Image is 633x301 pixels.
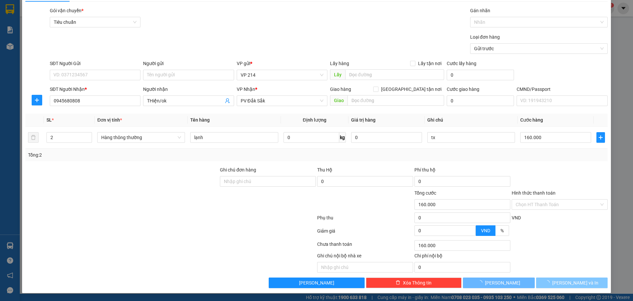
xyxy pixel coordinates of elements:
button: [PERSON_NAME] [463,278,534,288]
span: VP Nhận [237,87,255,92]
div: VP gửi [237,60,327,67]
div: Chưa thanh toán [316,241,414,252]
span: Giá trị hàng [351,117,376,123]
button: [PERSON_NAME] [269,278,365,288]
span: plus [32,97,42,103]
span: Đơn vị tính [97,117,122,123]
input: VD: Bàn, Ghế [190,132,278,143]
button: [PERSON_NAME] và In [536,278,608,288]
input: Ghi chú đơn hàng [220,176,316,187]
div: Phí thu hộ [414,166,510,176]
input: Nhập ghi chú [317,262,413,273]
button: delete [28,132,39,143]
div: SĐT Người Gửi [50,60,140,67]
span: Giao hàng [330,87,351,92]
label: Cước giao hàng [447,87,479,92]
span: Lấy hàng [330,61,349,66]
input: Dọc đường [345,69,444,80]
span: [GEOGRAPHIC_DATA] tận nơi [378,86,444,93]
span: Gửi trước [474,44,604,54]
button: plus [32,95,42,105]
span: Giao [330,95,347,106]
span: [PERSON_NAME] [485,279,520,286]
div: Phụ thu [316,214,414,226]
span: VND [481,228,490,233]
div: Tổng: 2 [28,151,244,159]
label: Gán nhãn [470,8,490,13]
input: Dọc đường [347,95,444,106]
span: delete [396,280,400,285]
span: Tổng cước [414,190,436,196]
span: Hàng thông thường [101,132,181,142]
button: deleteXóa Thông tin [366,278,462,288]
span: user-add [225,98,230,103]
span: Định lượng [303,117,326,123]
span: Cước hàng [520,117,543,123]
label: Loại đơn hàng [470,34,500,40]
th: Ghi chú [425,114,518,127]
span: Xóa Thông tin [403,279,432,286]
label: Cước lấy hàng [447,61,476,66]
span: % [500,228,504,233]
input: Cước giao hàng [447,95,514,106]
button: plus [596,132,605,143]
div: Chi phí nội bộ [414,252,510,262]
input: 0 [351,132,422,143]
span: Gói vận chuyển [50,8,83,13]
span: VP 214 [241,70,323,80]
input: Ghi Chú [427,132,515,143]
span: [PERSON_NAME] [299,279,334,286]
span: VND [512,215,521,220]
span: PV Đắk Sắk [241,96,323,106]
div: SĐT Người Nhận [50,86,140,93]
div: Người gửi [143,60,234,67]
span: Thu Hộ [317,167,332,172]
span: [PERSON_NAME] và In [552,279,598,286]
span: SL [46,117,52,123]
span: Lấy [330,69,345,80]
label: Ghi chú đơn hàng [220,167,256,172]
span: Tiêu chuẩn [54,17,136,27]
span: loading [545,280,552,285]
span: loading [478,280,485,285]
label: Hình thức thanh toán [512,190,556,196]
span: Lấy tận nơi [415,60,444,67]
span: Tên hàng [190,117,210,123]
input: Cước lấy hàng [447,70,514,80]
div: Người nhận [143,86,234,93]
div: Ghi chú nội bộ nhà xe [317,252,413,262]
span: plus [597,135,605,140]
div: CMND/Passport [517,86,607,93]
div: Giảm giá [316,227,414,239]
span: kg [339,132,346,143]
